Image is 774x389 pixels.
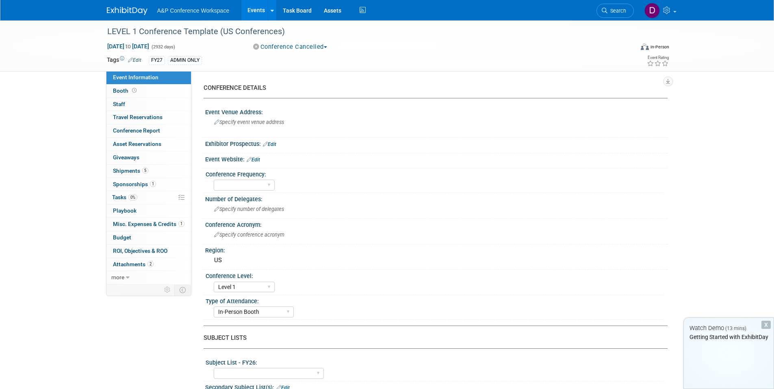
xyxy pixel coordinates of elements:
div: CONFERENCE DETAILS [204,84,661,92]
a: Edit [263,141,276,147]
span: Attachments [113,261,154,267]
a: Search [596,4,634,18]
span: Search [607,8,626,14]
a: Asset Reservations [106,138,191,151]
div: Type of Attendance: [206,295,664,305]
span: (13 mins) [725,326,746,331]
div: US [211,254,661,267]
a: Event Information [106,71,191,84]
a: Playbook [106,204,191,217]
span: 0% [128,194,137,200]
div: Watch Demo [684,324,774,332]
a: more [106,271,191,284]
span: Shipments [113,167,148,174]
a: Booth [106,85,191,98]
span: Budget [113,234,131,241]
div: Subject List - FY26: [206,356,664,367]
button: Conference Cancelled [250,43,330,51]
a: Sponsorships1 [106,178,191,191]
div: SUBJECT LISTS [204,334,661,342]
img: ExhibitDay [107,7,147,15]
div: FY27 [149,56,165,65]
a: Edit [247,157,260,163]
td: Toggle Event Tabs [174,285,191,295]
div: Conference Level: [206,270,664,280]
span: [DATE] [DATE] [107,43,150,50]
span: ROI, Objectives & ROO [113,248,167,254]
td: Personalize Event Tab Strip [160,285,175,295]
div: Exhibitor Prospectus: [205,138,668,148]
span: Staff [113,101,125,107]
span: Asset Reservations [113,141,161,147]
div: Getting Started with ExhibitDay [684,333,774,341]
img: Dina Losito [644,3,660,18]
div: Event Rating [647,56,669,60]
span: Event Information [113,74,158,80]
span: Travel Reservations [113,114,163,120]
a: Tasks0% [106,191,191,204]
div: Conference Frequency: [206,168,664,178]
a: ROI, Objectives & ROO [106,245,191,258]
span: Giveaways [113,154,139,161]
span: (2932 days) [151,44,175,50]
span: Specify number of delegates [214,206,284,212]
span: Specify event venue address [214,119,284,125]
span: 1 [150,181,156,187]
div: Conference Acronym: [205,219,668,229]
div: Event Format [586,42,670,54]
span: Playbook [113,207,137,214]
div: In-Person [650,44,669,50]
div: Event Venue Address: [205,106,668,116]
div: Region: [205,244,668,254]
img: Format-Inperson.png [641,43,649,50]
a: Budget [106,231,191,244]
span: more [111,274,124,280]
span: Misc. Expenses & Credits [113,221,184,227]
td: Tags [107,56,141,65]
span: 1 [178,221,184,227]
span: 5 [142,167,148,174]
a: Shipments5 [106,165,191,178]
span: Specify conference acronym [214,232,284,238]
div: Number of Delegates: [205,193,668,203]
div: Dismiss [761,321,771,329]
a: Conference Report [106,124,191,137]
div: ADMIN ONLY [168,56,202,65]
a: Staff [106,98,191,111]
div: Event Website: [205,153,668,164]
div: LEVEL 1 Conference Template (US Conferences) [104,24,622,39]
span: Booth [113,87,138,94]
a: Giveaways [106,151,191,164]
span: A&P Conference Workspace [157,7,230,14]
span: Sponsorships [113,181,156,187]
span: Conference Report [113,127,160,134]
a: Edit [128,57,141,63]
span: Tasks [112,194,137,200]
span: Booth not reserved yet [130,87,138,93]
a: Misc. Expenses & Credits1 [106,218,191,231]
a: Attachments2 [106,258,191,271]
span: 2 [147,261,154,267]
span: to [124,43,132,50]
a: Travel Reservations [106,111,191,124]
